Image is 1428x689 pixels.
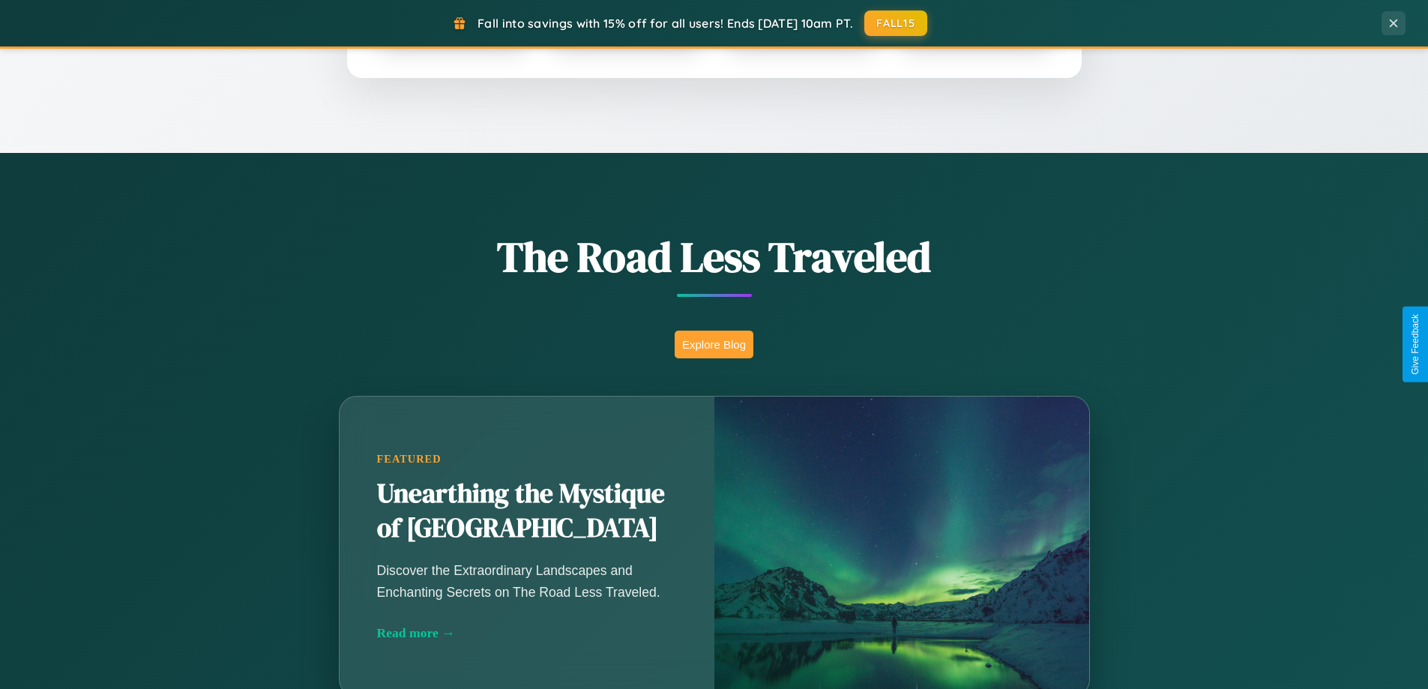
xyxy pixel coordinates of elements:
div: Give Feedback [1410,314,1421,375]
span: Fall into savings with 15% off for all users! Ends [DATE] 10am PT. [477,16,853,31]
button: FALL15 [864,10,927,36]
h2: Unearthing the Mystique of [GEOGRAPHIC_DATA] [377,477,677,546]
div: Featured [377,453,677,466]
p: Discover the Extraordinary Landscapes and Enchanting Secrets on The Road Less Traveled. [377,560,677,602]
button: Explore Blog [675,331,753,358]
h1: The Road Less Traveled [265,228,1164,286]
div: Read more → [377,625,677,641]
